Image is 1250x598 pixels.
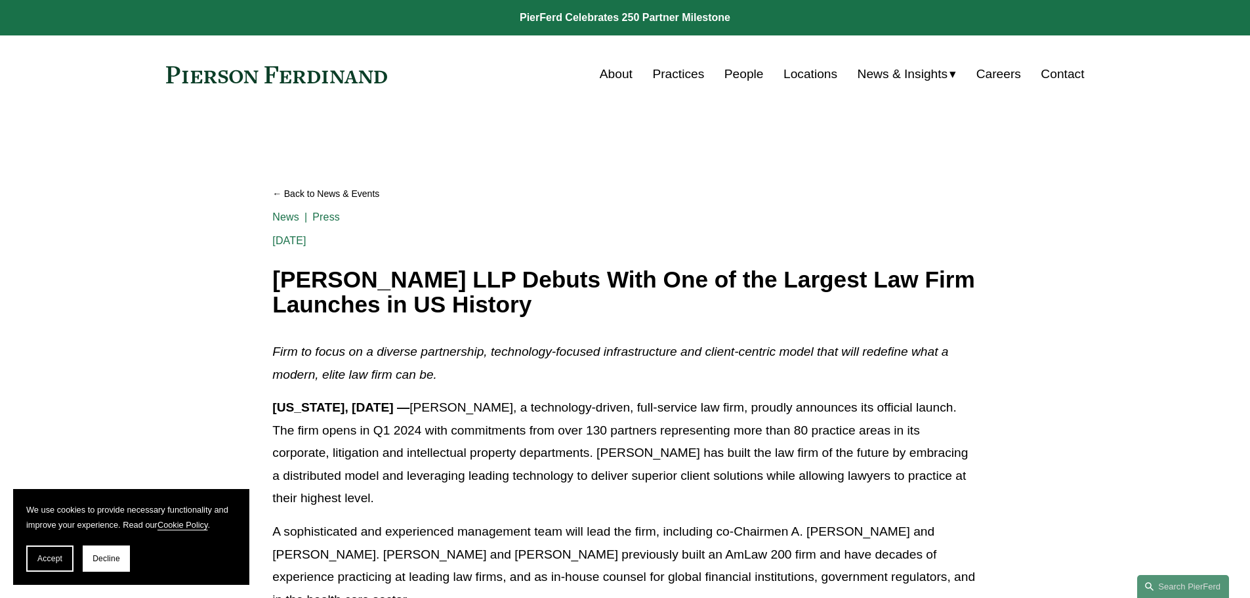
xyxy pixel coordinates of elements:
[858,62,957,87] a: folder dropdown
[272,396,977,510] p: [PERSON_NAME], a technology-driven, full-service law firm, proudly announces its official launch....
[976,62,1021,87] a: Careers
[272,235,306,246] span: [DATE]
[783,62,837,87] a: Locations
[272,211,299,223] a: News
[312,211,340,223] a: Press
[13,489,249,585] section: Cookie banner
[83,545,130,572] button: Decline
[157,520,208,530] a: Cookie Policy
[272,267,977,318] h1: [PERSON_NAME] LLP Debuts With One of the Largest Law Firm Launches in US History
[1137,575,1229,598] a: Search this site
[26,545,73,572] button: Accept
[272,345,952,381] em: Firm to focus on a diverse partnership, technology-focused infrastructure and client-centric mode...
[724,62,764,87] a: People
[93,554,120,563] span: Decline
[37,554,62,563] span: Accept
[26,502,236,532] p: We use cookies to provide necessary functionality and improve your experience. Read our .
[600,62,633,87] a: About
[858,63,948,86] span: News & Insights
[272,400,409,414] strong: [US_STATE], [DATE] —
[1041,62,1084,87] a: Contact
[652,62,704,87] a: Practices
[272,182,977,205] a: Back to News & Events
